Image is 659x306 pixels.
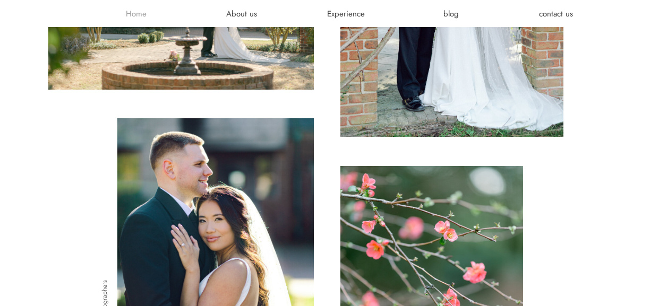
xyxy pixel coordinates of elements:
a: contact us [524,8,588,19]
a: blog [420,8,483,19]
a: Home [105,8,168,19]
a: Experience [314,8,378,19]
a: About us [210,8,273,19]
